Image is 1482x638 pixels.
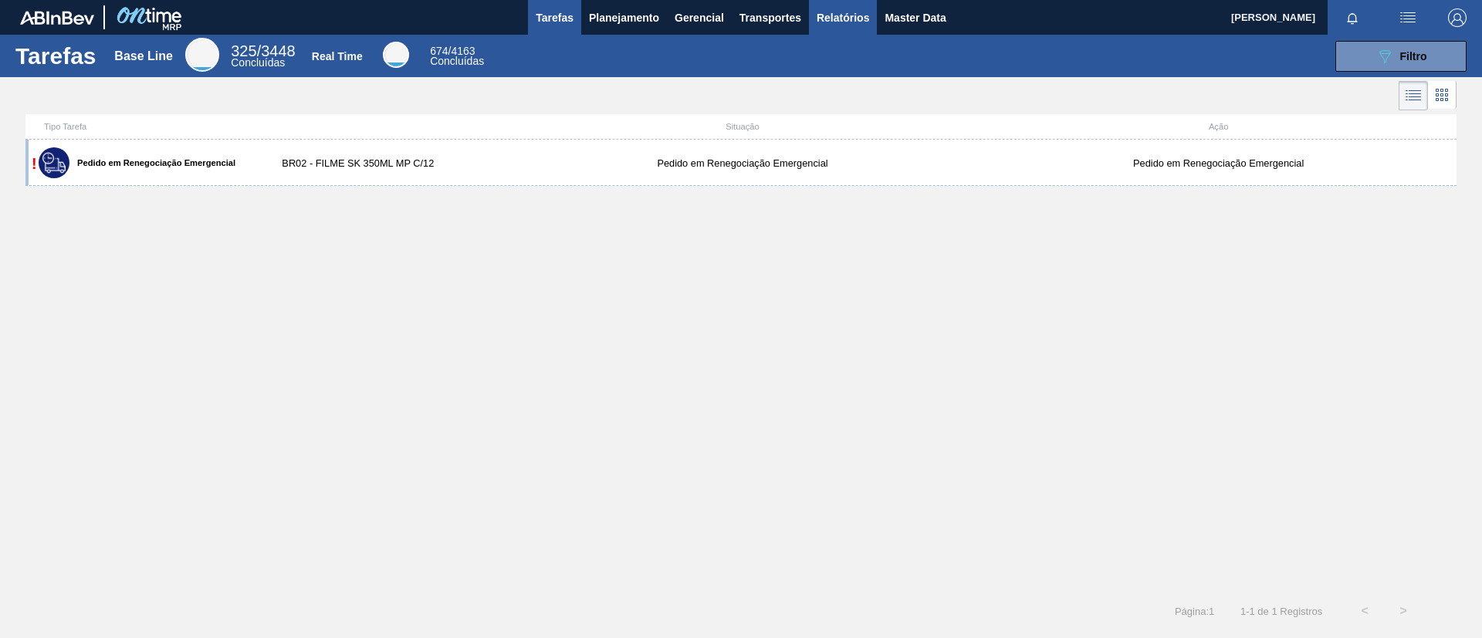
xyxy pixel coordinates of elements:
div: Situação [505,122,981,131]
span: Concluídas [231,56,285,69]
img: Logout [1448,8,1467,27]
button: Notificações [1328,7,1377,29]
span: Gerencial [675,8,724,27]
span: Transportes [739,8,801,27]
img: TNhmsLtSVTkK8tSr43FrP2fwEKptu5GPRR3wAAAABJRU5ErkJggg== [20,11,94,25]
button: > [1384,592,1423,630]
div: Visão em Lista [1399,81,1428,110]
label: Pedido em Renegociação Emergencial [69,158,235,167]
span: / 3448 [231,42,295,59]
div: Real Time [383,42,409,68]
span: Master Data [885,8,946,27]
span: Planejamento [589,8,659,27]
div: Real Time [430,46,484,66]
span: 674 [430,45,448,57]
span: Concluídas [430,55,484,67]
span: 325 [231,42,256,59]
span: / 4163 [430,45,475,57]
span: Página : 1 [1175,606,1214,617]
div: Visão em Cards [1428,81,1457,110]
span: Relatórios [817,8,869,27]
button: Filtro [1335,41,1467,72]
span: 1 - 1 de 1 Registros [1237,606,1322,617]
span: ! [32,155,37,172]
div: Base Line [185,38,219,72]
span: Tarefas [536,8,574,27]
div: Base Line [114,49,173,63]
div: Real Time [312,50,363,62]
div: Pedido em Renegociação Emergencial [505,157,981,169]
div: Base Line [231,45,295,68]
div: Tipo Tarefa [29,122,266,131]
span: Filtro [1400,50,1427,62]
div: Ação [980,122,1457,131]
div: BR02 - FILME SK 350ML MP C/12 [266,157,504,169]
img: userActions [1399,8,1417,27]
button: < [1345,592,1384,630]
h1: Tarefas [15,47,96,65]
div: Pedido em Renegociação Emergencial [980,157,1457,169]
